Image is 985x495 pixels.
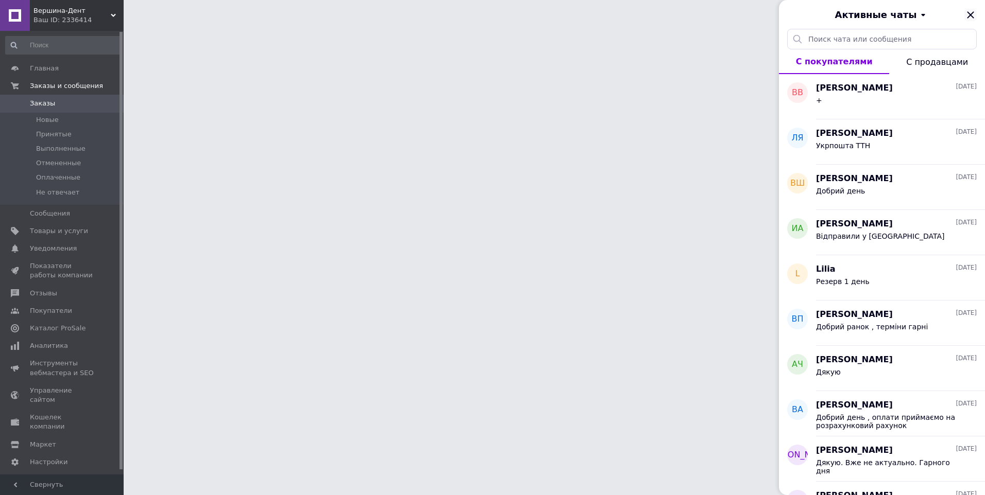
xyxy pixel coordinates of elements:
[816,96,822,104] span: +
[36,188,79,197] span: Не отвечает
[792,359,803,370] span: АЧ
[816,263,835,275] span: Lilia
[33,6,111,15] span: Вершина-Дент
[816,309,893,321] span: [PERSON_NAME]
[816,187,865,195] span: Добрий день
[816,142,870,150] span: Укрпошта ТТН
[816,128,893,139] span: [PERSON_NAME]
[787,29,977,49] input: Поиск чата или сообщения
[30,244,77,253] span: Уведомления
[779,210,985,255] button: ИА[PERSON_NAME][DATE]Відправили у [GEOGRAPHIC_DATA]
[956,354,977,363] span: [DATE]
[30,99,55,108] span: Заказы
[779,165,985,210] button: ВШ[PERSON_NAME][DATE]Добрий день
[779,300,985,346] button: ВП[PERSON_NAME][DATE]Добрий ранок , терміни гарні
[792,404,803,416] span: ВА
[36,144,86,153] span: Выполненные
[816,323,928,331] span: Добрий ранок , терміни гарні
[956,309,977,317] span: [DATE]
[30,81,103,91] span: Заказы и сообщения
[956,218,977,227] span: [DATE]
[5,36,122,55] input: Поиск
[816,218,893,230] span: [PERSON_NAME]
[816,354,893,366] span: [PERSON_NAME]
[33,15,124,25] div: Ваш ID: 2336414
[779,49,889,74] button: С покупателями
[816,458,962,475] span: Дякую. Вже не актуально. Гарного дня
[30,289,57,298] span: Отзывы
[964,9,977,21] button: Закрыть
[835,8,917,22] span: Активные чаты
[956,445,977,453] span: [DATE]
[30,386,95,404] span: Управление сайтом
[816,399,893,411] span: [PERSON_NAME]
[816,277,870,286] span: Резерв 1 день
[816,445,893,456] span: [PERSON_NAME]
[36,158,81,168] span: Отмененные
[796,57,873,66] span: С покупателями
[816,413,962,430] span: Добрий день , оплати приймаємо на розрахунковий рахунок
[816,82,893,94] span: [PERSON_NAME]
[779,436,985,482] button: [PERSON_NAME][PERSON_NAME][DATE]Дякую. Вже не актуально. Гарного дня
[779,255,985,300] button: LLilia[DATE]Резерв 1 день
[791,132,803,144] span: ЛЯ
[779,74,985,119] button: ВВ[PERSON_NAME][DATE]+
[30,359,95,377] span: Инструменты вебмастера и SEO
[906,57,968,67] span: С продавцами
[956,263,977,272] span: [DATE]
[779,346,985,391] button: АЧ[PERSON_NAME][DATE]Дякую
[816,232,945,240] span: Відправили у [GEOGRAPHIC_DATA]
[763,449,832,461] span: [PERSON_NAME]
[792,223,804,235] span: ИА
[30,324,86,333] span: Каталог ProSale
[30,457,67,467] span: Настройки
[808,8,956,22] button: Активные чаты
[816,368,841,376] span: Дякую
[30,306,72,315] span: Покупатели
[816,173,893,185] span: [PERSON_NAME]
[791,313,803,325] span: ВП
[956,399,977,408] span: [DATE]
[30,226,88,236] span: Товары и услуги
[956,82,977,91] span: [DATE]
[779,119,985,165] button: ЛЯ[PERSON_NAME][DATE]Укрпошта ТТН
[36,130,72,139] span: Принятые
[36,173,80,182] span: Оплаченные
[30,261,95,280] span: Показатели работы компании
[790,178,805,189] span: ВШ
[30,341,68,350] span: Аналитика
[792,87,803,99] span: ВВ
[30,440,56,449] span: Маркет
[889,49,985,74] button: С продавцами
[779,391,985,436] button: ВА[PERSON_NAME][DATE]Добрий день , оплати приймаємо на розрахунковий рахунок
[795,268,800,280] span: L
[30,64,59,73] span: Главная
[956,173,977,182] span: [DATE]
[956,128,977,136] span: [DATE]
[30,413,95,431] span: Кошелек компании
[30,209,70,218] span: Сообщения
[36,115,59,125] span: Новые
